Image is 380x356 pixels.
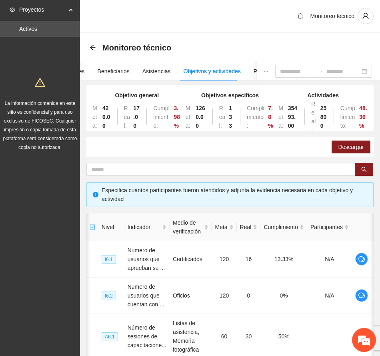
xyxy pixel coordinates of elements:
span: Meta: [92,105,97,129]
th: Participantes [307,213,352,241]
strong: 17.00 [133,105,140,129]
span: ellipsis [263,68,269,74]
span: to [317,68,323,74]
span: I6.2 [102,292,116,300]
strong: 133 [229,105,232,129]
span: Cumplimiento: [340,105,355,129]
span: Real: [311,101,316,133]
td: Certificados [170,241,212,278]
td: 120 [212,241,236,278]
strong: 7.8 % [268,105,273,129]
button: comment [355,253,368,265]
a: Activos [19,26,37,32]
span: Indicador [128,223,160,231]
span: Numero de usuarios que cuentan con ... [128,284,164,308]
span: Real: [124,105,130,129]
th: Cumplimiento [260,213,307,241]
span: user [358,12,373,20]
div: Objetivos y actividades [184,67,241,76]
span: Meta: [186,105,190,129]
strong: Actividades [307,92,339,99]
button: ellipsis [257,62,275,80]
span: Cumplimiento: [247,105,264,129]
td: 0% [260,278,307,314]
button: search [355,163,373,176]
button: bell [294,10,307,22]
div: Especifica cuántos participantes fueron atendidos y adjunta la evidencia necesaria en cada objeti... [102,186,367,203]
td: N/A [307,241,352,278]
strong: 25800 [320,105,327,129]
td: N/A [307,278,352,314]
div: Back [90,44,96,51]
span: I6.1 [102,255,116,264]
strong: 3.98 % [174,105,180,129]
span: Real [240,223,252,231]
span: info-circle [93,192,98,197]
strong: 420.00 [102,105,110,129]
div: Asistencias [142,67,171,76]
td: Oficios [170,278,212,314]
span: Medio de verificación [173,218,203,236]
div: Participantes [254,67,286,76]
strong: Objetivos específicos [201,92,259,99]
span: Real: [219,105,226,129]
strong: Objetivo general [115,92,159,99]
span: Cumplimiento: [153,105,169,129]
span: Participantes [310,223,343,231]
span: Descargar [338,143,364,151]
span: Proyectos [19,2,66,18]
td: 120 [212,278,236,314]
span: A6.1 [102,332,118,341]
span: Numero de usuarios que aprueban su ... [128,247,165,271]
button: user [358,8,374,24]
button: comment [355,289,368,302]
span: Meta: [278,105,283,129]
td: 16 [237,241,261,278]
th: Nivel [98,213,124,241]
span: search [361,167,367,173]
button: Descargar [332,141,370,153]
span: Número de sesiones de capacitacione... [128,324,166,348]
span: swap-right [317,68,323,74]
td: 0 [237,278,261,314]
th: Real [237,213,261,241]
th: Indicador [124,213,170,241]
span: Cumplimiento [264,223,298,231]
strong: 48.36 % [359,105,367,129]
th: Medio de verificación [170,213,212,241]
span: check-square [90,224,95,230]
span: eye [10,7,15,12]
span: warning [35,77,45,88]
span: Meta [215,223,227,231]
span: La información contenida en este sitio es confidencial y para uso exclusivo de FICOSEC. Cualquier... [3,101,77,150]
th: Meta [212,213,236,241]
span: Monitoreo técnico [310,13,354,19]
td: 13.33% [260,241,307,278]
strong: 1260.00 [196,105,205,129]
div: Beneficiarios [98,67,130,76]
span: Monitoreo técnico [102,41,171,54]
strong: 35493.00 [288,105,297,129]
span: arrow-left [90,44,96,51]
span: bell [294,13,306,19]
